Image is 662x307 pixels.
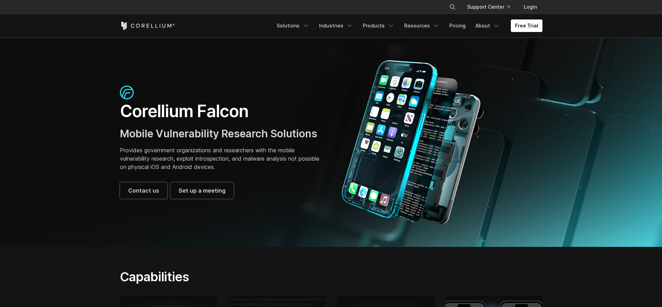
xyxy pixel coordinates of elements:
[400,19,444,32] a: Resources
[338,60,488,225] img: Corellium_Falcon Hero 1
[120,101,324,122] h1: Corellium Falcon
[445,19,470,32] a: Pricing
[179,186,226,195] span: Set up a meeting
[120,22,175,30] a: Corellium Home
[446,1,459,13] button: Search
[511,19,542,32] a: Free Trial
[471,19,504,32] a: About
[120,86,134,99] img: falcon-icon
[359,19,399,32] a: Products
[120,182,167,199] a: Contact us
[120,127,317,140] span: Mobile Vulnerability Research Solutions
[272,19,313,32] a: Solutions
[128,186,159,195] span: Contact us
[461,1,515,13] a: Support Center
[272,19,542,32] div: Navigation Menu
[518,1,542,13] a: Login
[120,146,324,171] p: Provides government organizations and researchers with the mobile vulnerability research, exploit...
[315,19,357,32] a: Industries
[120,269,397,284] h2: Capabilities
[170,182,234,199] a: Set up a meeting
[441,1,542,13] div: Navigation Menu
